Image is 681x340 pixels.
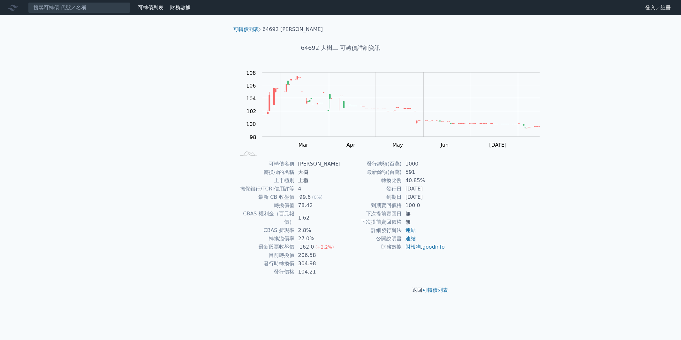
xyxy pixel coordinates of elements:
[294,185,341,193] td: 4
[341,201,402,210] td: 到期賣回價格
[246,121,256,127] tspan: 100
[233,26,259,32] a: 可轉債列表
[402,243,445,251] td: ,
[236,268,294,276] td: 發行價格
[233,26,261,33] li: ›
[392,142,403,148] tspan: May
[341,210,402,218] td: 下次提前賣回日
[405,236,416,242] a: 連結
[236,251,294,259] td: 目前轉換價
[236,168,294,176] td: 轉換標的名稱
[28,2,130,13] input: 搜尋可轉債 代號／名稱
[138,4,163,11] a: 可轉債列表
[236,201,294,210] td: 轉換價值
[402,185,445,193] td: [DATE]
[299,142,308,148] tspan: Mar
[402,168,445,176] td: 591
[341,160,402,168] td: 發行總額(百萬)
[341,176,402,185] td: 轉換比例
[422,244,445,250] a: goodinfo
[341,235,402,243] td: 公開說明書
[341,226,402,235] td: 詳細發行辦法
[250,134,256,140] tspan: 98
[294,201,341,210] td: 78.42
[298,243,315,251] div: 162.0
[405,244,421,250] a: 財報狗
[422,287,448,293] a: 可轉債列表
[294,259,341,268] td: 304.98
[346,142,355,148] tspan: Apr
[294,251,341,259] td: 206.58
[236,160,294,168] td: 可轉債名稱
[402,160,445,168] td: 1000
[246,96,256,102] tspan: 104
[243,70,549,148] g: Chart
[294,235,341,243] td: 27.0%
[228,43,453,52] h1: 64692 大樹二 可轉債詳細資訊
[294,176,341,185] td: 上櫃
[236,243,294,251] td: 最新股票收盤價
[341,218,402,226] td: 下次提前賣回價格
[341,193,402,201] td: 到期日
[236,193,294,201] td: 最新 CB 收盤價
[236,235,294,243] td: 轉換溢價率
[298,193,312,201] div: 99.6
[312,195,322,200] span: (0%)
[246,108,256,114] tspan: 102
[341,243,402,251] td: 財務數據
[402,218,445,226] td: 無
[246,83,256,89] tspan: 106
[236,259,294,268] td: 發行時轉換價
[170,4,191,11] a: 財務數據
[294,226,341,235] td: 2.8%
[262,26,323,33] li: 64692 [PERSON_NAME]
[402,201,445,210] td: 100.0
[341,168,402,176] td: 最新餘額(百萬)
[294,268,341,276] td: 104.21
[402,193,445,201] td: [DATE]
[246,70,256,76] tspan: 108
[236,176,294,185] td: 上市櫃別
[640,3,676,13] a: 登入／註冊
[402,176,445,185] td: 40.85%
[236,210,294,226] td: CBAS 權利金（百元報價）
[294,210,341,226] td: 1.62
[236,185,294,193] td: 擔保銀行/TCRI信用評等
[489,142,506,148] tspan: [DATE]
[440,142,449,148] tspan: Jun
[236,226,294,235] td: CBAS 折現率
[315,244,334,250] span: (+2.2%)
[228,286,453,294] p: 返回
[341,185,402,193] td: 發行日
[405,227,416,233] a: 連結
[402,210,445,218] td: 無
[294,160,341,168] td: [PERSON_NAME]
[294,168,341,176] td: 大樹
